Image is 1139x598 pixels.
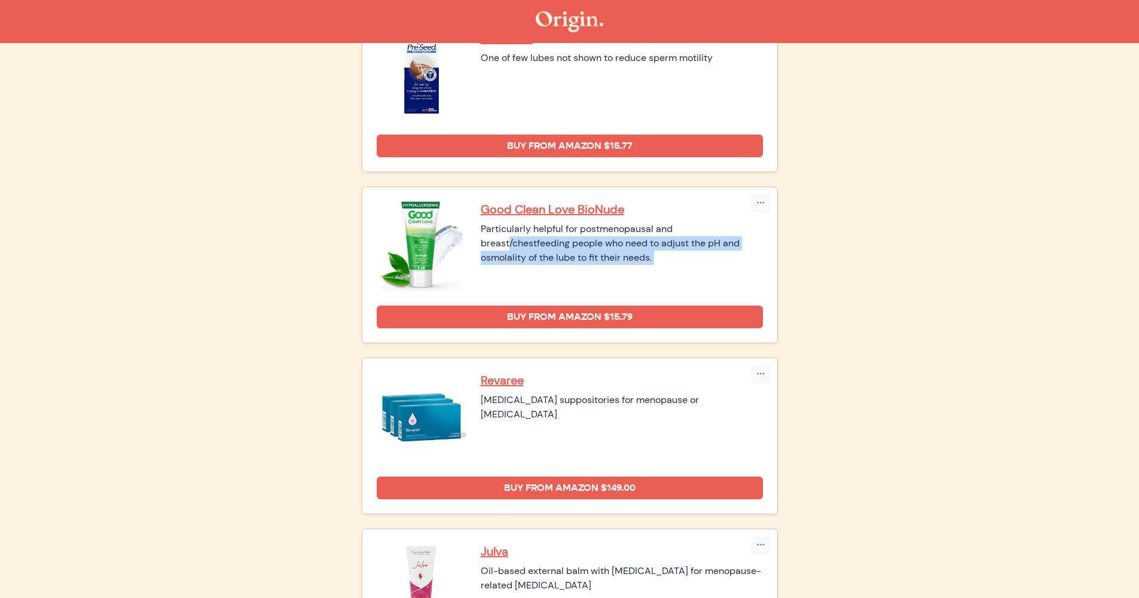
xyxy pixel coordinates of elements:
img: Revaree [377,373,466,462]
div: Particularly helpful for postmenopausal and breast/chestfeeding people who need to adjust the pH ... [481,222,763,265]
img: Pre-Seed [377,30,466,120]
a: Buy from Amazon $149.00 [377,477,763,499]
div: One of few lubes not shown to reduce sperm motility [481,51,763,65]
a: Buy from Amazon $15.79 [377,306,763,328]
a: Julva [481,544,763,559]
img: Good Clean Love BioNude [377,202,466,291]
div: [MEDICAL_DATA] suppositories for menopause or [MEDICAL_DATA] [481,393,763,422]
a: Buy from Amazon $15.77 [377,135,763,157]
a: Revaree [481,373,763,388]
div: Oil-based external balm with [MEDICAL_DATA] for menopause-related [MEDICAL_DATA] [481,564,763,593]
img: The Origin Shop [536,11,603,32]
a: Good Clean Love BioNude [481,202,763,217]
